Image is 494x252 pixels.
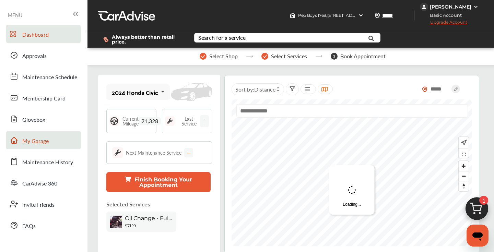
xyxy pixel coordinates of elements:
a: Glovebox [6,110,81,128]
a: Membership Card [6,89,81,107]
span: Invite Friends [22,201,55,209]
a: Invite Friends [6,195,81,213]
img: jVpblrzwTbfkPYzPPzSLxeg0AAAAASUVORK5CYII= [420,3,428,11]
div: Next Maintenance Service [126,149,181,156]
span: Membership Card [22,94,66,103]
span: Select Shop [209,53,238,59]
span: Current Mileage [122,116,139,126]
img: stepper-arrow.e24c07c6.svg [315,55,322,58]
img: stepper-checkmark.b5569197.svg [261,53,268,60]
img: oil-change-thumb.jpg [110,216,122,228]
a: Maintenance Schedule [6,68,81,85]
div: 2024 Honda Civic [112,89,158,96]
button: Finish Booking Your Appointment [106,172,211,192]
iframe: Button to launch messaging window [467,225,489,247]
img: placeholder_car.fcab19be.svg [171,83,212,101]
button: Zoom out [459,171,469,181]
img: dollor_label_vector.a70140d1.svg [103,37,108,43]
div: Search for a service [198,35,246,40]
img: header-divider.bc55588e.svg [414,10,414,21]
img: maintenance_logo [112,147,123,158]
a: Approvals [6,46,81,64]
div: Loading... [329,165,375,215]
img: maintenance_logo [165,116,175,126]
img: WGsFRI8htEPBVLJbROoPRyZpYNWhNONpIPPETTm6eUC0GeLEiAAAAAElFTkSuQmCC [473,4,479,10]
span: Always better than retail price. [112,35,183,44]
span: Oil Change - Full-synthetic [125,215,173,221]
p: Selected Services [106,200,150,208]
span: My Garage [22,137,49,146]
div: -- [184,148,193,157]
img: steering_logo [109,116,119,126]
span: Maintenance History [22,158,73,167]
span: -- [200,115,209,127]
span: Book Appointment [340,53,386,59]
span: Sort by : [235,85,275,93]
span: Maintenance Schedule [22,73,77,82]
span: Dashboard [22,31,49,39]
div: [PERSON_NAME] [430,4,471,10]
a: FAQs [6,216,81,234]
span: Select Services [271,53,307,59]
img: stepper-checkmark.b5569197.svg [200,53,207,60]
span: Zoom out [459,171,469,181]
span: 21,328 [139,117,161,125]
canvas: Map [232,99,472,246]
span: Distance [254,85,275,93]
b: $71.19 [125,223,136,228]
span: Basic Account [421,12,467,19]
a: My Garage [6,131,81,149]
span: Last Service [178,116,200,126]
img: stepper-arrow.e24c07c6.svg [246,55,253,58]
span: CarAdvise 360 [22,179,57,188]
img: recenter.ce011a49.svg [460,139,467,146]
a: Dashboard [6,25,81,43]
img: cart_icon.3d0951e8.svg [460,194,493,227]
span: Pep Boys 1768 , [STREET_ADDRESS] CONROE , [GEOGRAPHIC_DATA] 77301 [298,13,444,18]
img: location_vector_orange.38f05af8.svg [422,86,427,92]
span: FAQs [22,222,36,231]
span: Approvals [22,52,47,61]
span: 3 [331,53,338,60]
a: CarAdvise 360 [6,174,81,192]
span: Reset bearing to north [459,181,469,191]
img: location_vector.a44bc228.svg [375,13,380,18]
img: header-home-logo.8d720a4f.svg [290,13,295,18]
span: Glovebox [22,116,45,124]
button: Zoom in [459,161,469,171]
span: 1 [479,196,488,205]
button: Reset bearing to north [459,181,469,191]
span: Upgrade Account [420,20,467,28]
img: header-down-arrow.9dd2ce7d.svg [358,13,364,18]
span: MENU [8,12,22,18]
a: Maintenance History [6,153,81,170]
